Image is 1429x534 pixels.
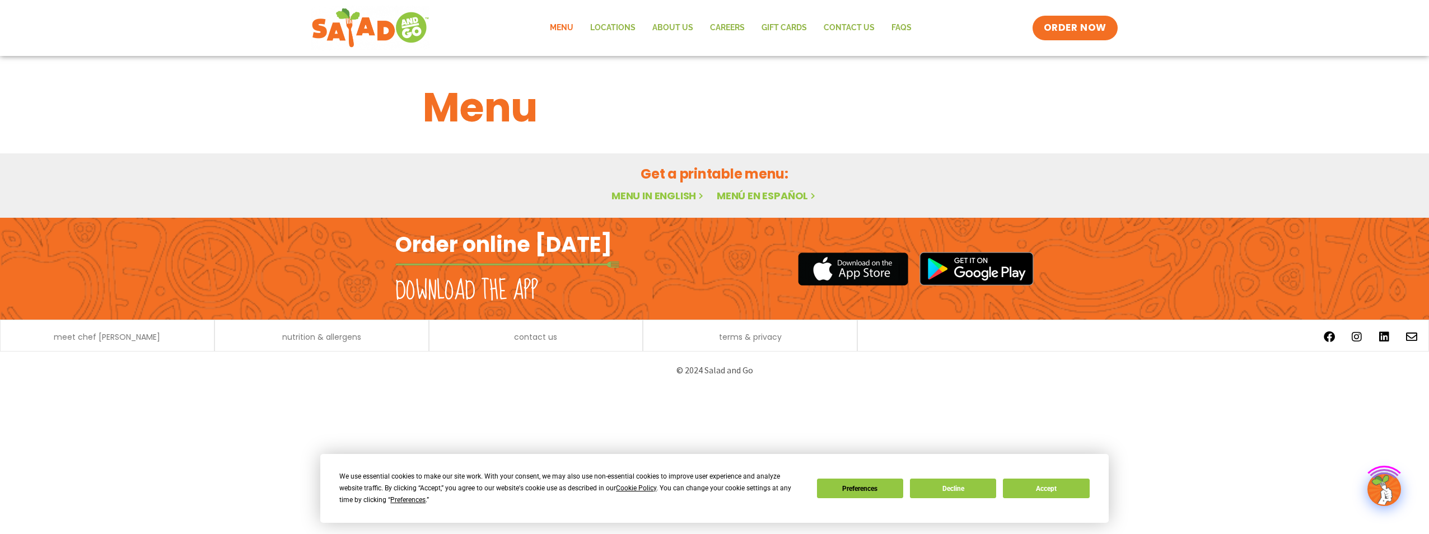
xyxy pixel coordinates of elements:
[702,15,753,41] a: Careers
[282,333,361,341] a: nutrition & allergens
[320,454,1109,523] div: Cookie Consent Prompt
[541,15,582,41] a: Menu
[1044,21,1106,35] span: ORDER NOW
[395,275,538,307] h2: Download the app
[401,363,1028,378] p: © 2024 Salad and Go
[919,252,1034,285] img: google_play
[395,261,619,268] img: fork
[611,189,706,203] a: Menu in English
[717,189,818,203] a: Menú en español
[883,15,920,41] a: FAQs
[514,333,557,341] a: contact us
[311,6,429,50] img: new-SAG-logo-768×292
[395,231,612,258] h2: Order online [DATE]
[644,15,702,41] a: About Us
[1003,479,1089,498] button: Accept
[1033,16,1118,40] a: ORDER NOW
[817,479,903,498] button: Preferences
[54,333,160,341] a: meet chef [PERSON_NAME]
[390,496,426,504] span: Preferences
[910,479,996,498] button: Decline
[798,251,908,287] img: appstore
[339,471,803,506] div: We use essential cookies to make our site work. With your consent, we may also use non-essential ...
[753,15,815,41] a: GIFT CARDS
[815,15,883,41] a: Contact Us
[423,77,1006,138] h1: Menu
[582,15,644,41] a: Locations
[719,333,782,341] a: terms & privacy
[423,164,1006,184] h2: Get a printable menu:
[541,15,920,41] nav: Menu
[616,484,656,492] span: Cookie Policy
